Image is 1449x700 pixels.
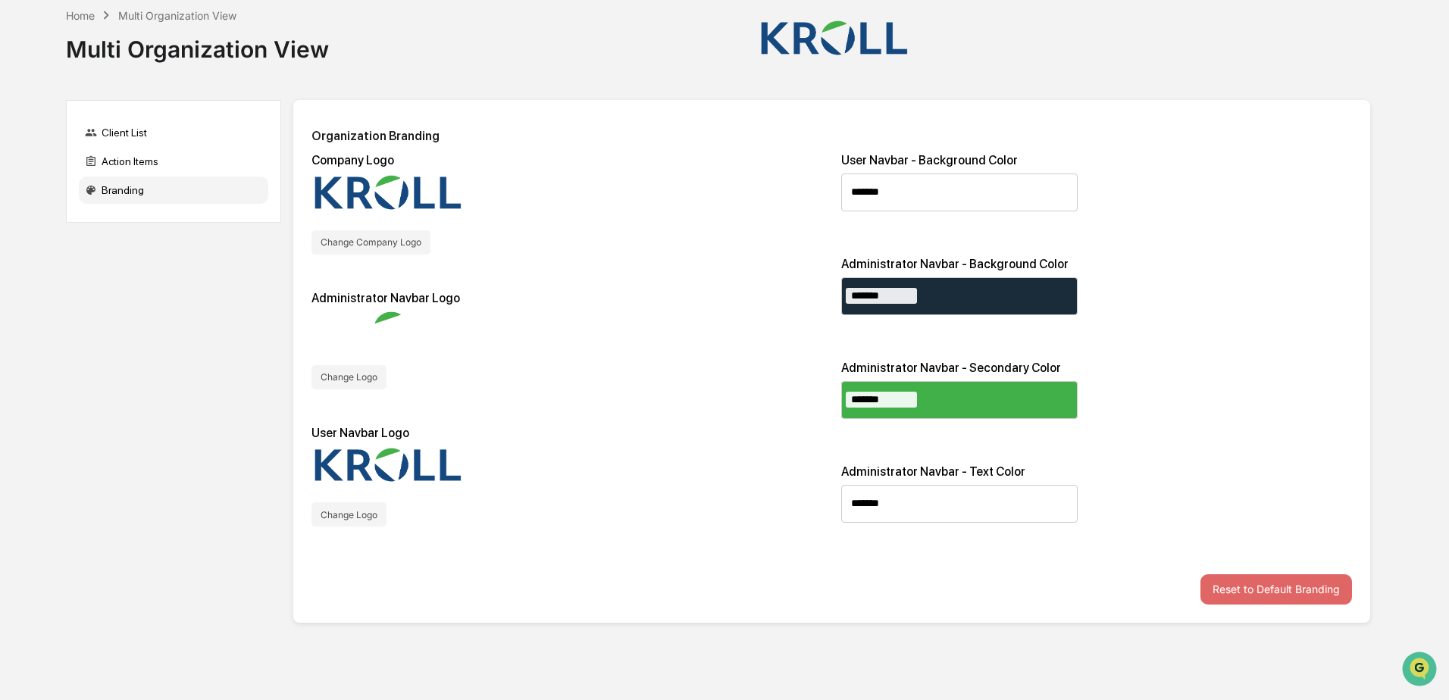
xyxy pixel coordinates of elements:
[66,9,95,22] div: Home
[311,173,463,212] img: Organization Logo
[107,256,183,268] a: Powered byPylon
[52,131,192,143] div: We're available if you need us!
[311,311,463,347] img: Admin Logo
[9,185,104,212] a: 🖐️Preclearance
[79,148,268,175] div: Action Items
[841,257,1352,271] div: Administrator Navbar - Background Color
[30,191,98,206] span: Preclearance
[15,32,276,56] p: How can we help?
[311,446,463,485] img: User Logo
[841,153,1352,167] div: User Navbar - Background Color
[311,502,387,527] button: Change Logo
[15,192,27,205] div: 🖐️
[125,191,188,206] span: Attestations
[151,257,183,268] span: Pylon
[79,177,268,204] div: Branding
[118,9,236,22] div: Multi Organization View
[311,230,430,255] button: Change Company Logo
[258,120,276,139] button: Start new chat
[311,426,822,440] div: User Navbar Logo
[79,119,268,146] div: Client List
[311,365,387,389] button: Change Logo
[66,23,329,63] div: Multi Organization View
[110,192,122,205] div: 🗄️
[841,464,1352,479] div: Administrator Navbar - Text Color
[104,185,194,212] a: 🗄️Attestations
[52,116,249,131] div: Start new chat
[311,153,822,167] div: Company Logo
[1400,650,1441,691] iframe: Open customer support
[1200,574,1352,605] button: Reset to Default Branding
[15,116,42,143] img: 1746055101610-c473b297-6a78-478c-a979-82029cc54cd1
[311,129,1352,143] h2: Organization Branding
[30,220,95,235] span: Data Lookup
[311,291,822,305] div: Administrator Navbar Logo
[9,214,102,241] a: 🔎Data Lookup
[841,361,1352,375] div: Administrator Navbar - Secondary Color
[15,221,27,233] div: 🔎
[758,19,909,58] img: Kroll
